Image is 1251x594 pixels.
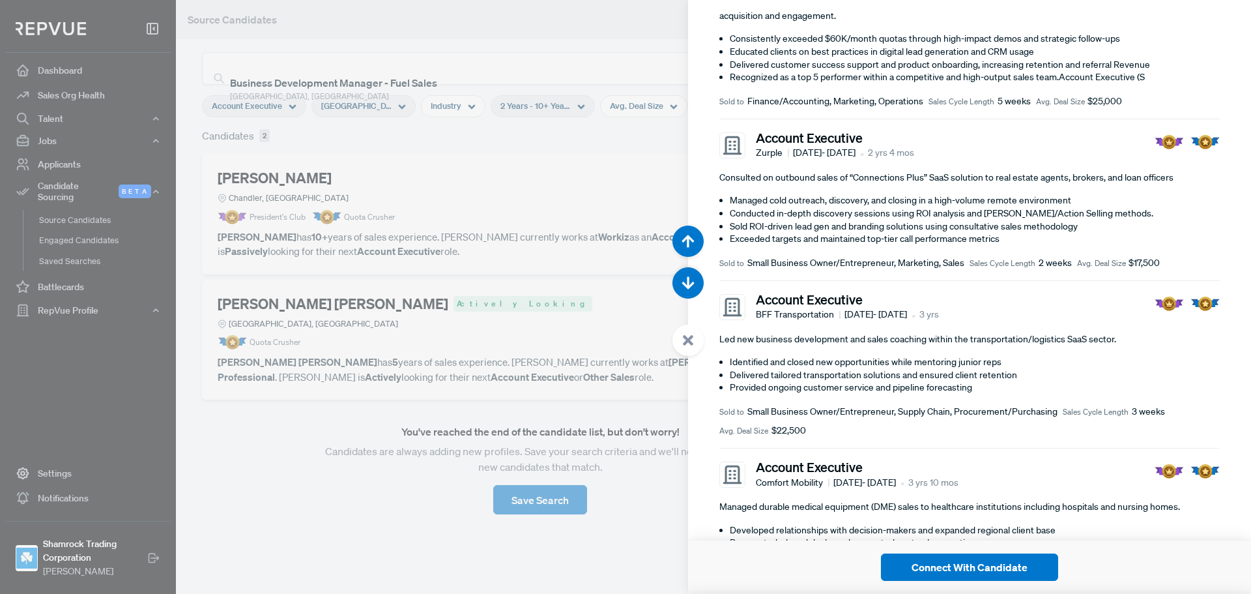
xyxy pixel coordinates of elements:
[928,96,994,108] span: Sales Cycle Length
[1155,297,1184,311] img: President Badge
[1132,405,1165,419] span: 3 weeks
[868,146,914,160] span: 2 yrs 4 mos
[730,194,1220,207] li: Managed cold outreach, discovery, and closing in a high-volume remote environment
[756,291,939,307] h5: Account Executive
[908,476,958,490] span: 3 yrs 10 mos
[881,554,1058,581] button: Connect With Candidate
[730,207,1220,220] li: Conducted in-depth discovery sessions using ROI analysis and [PERSON_NAME]/Action Selling methods.
[730,537,1220,550] li: Prospected, closed deals, and supported post-sale operations
[1039,256,1072,270] span: 2 weeks
[730,71,1220,84] li: Recognized as a top 5 performer within a competitive and high-output sales team.Account Executive (S
[719,258,744,269] span: Sold to
[771,424,806,438] span: $22,500
[844,308,907,321] span: [DATE] - [DATE]
[730,59,1220,72] li: Delivered customer success support and product onboarding, increasing retention and referral Revenue
[1190,297,1220,311] img: Quota Badge
[833,476,896,490] span: [DATE] - [DATE]
[998,95,1031,108] span: 5 weeks
[747,256,964,270] span: Small Business Owner/Entrepreneur, Marketing, Sales
[1077,258,1126,269] span: Avg. Deal Size
[1190,135,1220,149] img: Quota Badge
[1190,464,1220,479] img: Quota Badge
[1063,406,1129,418] span: Sales Cycle Length
[719,10,1220,23] p: acquisition and engagement.
[1155,464,1184,479] img: President Badge
[719,406,744,418] span: Sold to
[793,146,856,160] span: [DATE] - [DATE]
[719,425,768,437] span: Avg. Deal Size
[756,130,914,145] h5: Account Executive
[730,33,1220,46] li: Consistently exceeded $60K/month quotas through high-impact demos and strategic follow-ups
[730,46,1220,59] li: Educated clients on best practices in digital lead generation and CRM usage
[719,333,1220,346] p: Led new business development and sales coaching within the transportation/logistics SaaS sector.
[747,95,923,108] span: Finance/Accounting, Marketing, Operations
[730,220,1220,233] li: Sold ROI-driven lead gen and branding solutions using consultative sales methodology
[719,96,744,108] span: Sold to
[730,233,1220,246] li: Exceeded targets and maintained top-tier call performance metrics
[1087,95,1122,108] span: $25,000
[860,145,864,161] article: •
[730,381,1220,394] li: Provided ongoing customer service and pipeline forecasting
[1155,135,1184,149] img: President Badge
[1129,256,1160,270] span: $17,500
[730,524,1220,537] li: Developed relationships with decision-makers and expanded regional client base
[719,171,1220,185] p: Consulted on outbound sales of “Connections Plus” SaaS solution to real estate agents, brokers, a...
[756,308,841,321] span: BFF Transportation
[730,369,1220,382] li: Delivered tailored transportation solutions and ensured client retention
[1036,96,1085,108] span: Avg. Deal Size
[912,307,915,323] article: •
[919,308,939,321] span: 3 yrs
[756,459,958,475] h5: Account Executive
[730,356,1220,369] li: Identified and closed new opportunities while mentoring junior reps
[756,476,829,490] span: Comfort Mobility
[747,405,1057,419] span: Small Business Owner/Entrepreneur, Supply Chain, Procurement/Purchasing
[756,146,789,160] span: Zurple
[900,475,904,490] article: •
[970,258,1035,269] span: Sales Cycle Length
[719,501,1220,514] p: Managed durable medical equipment (DME) sales to healthcare institutions including hospitals and ...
